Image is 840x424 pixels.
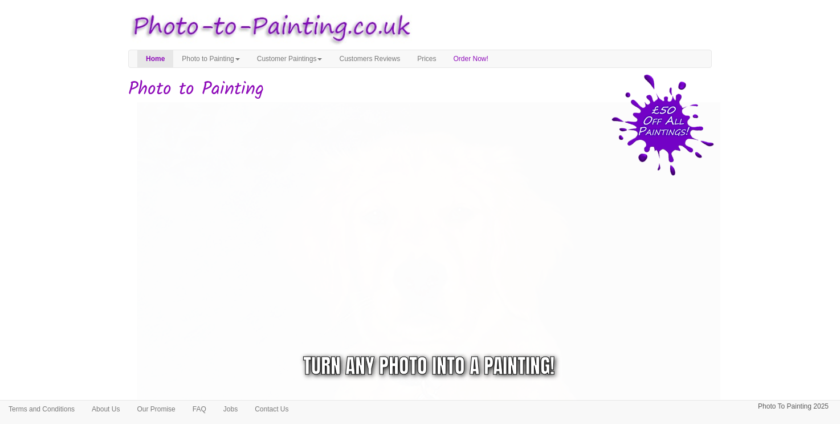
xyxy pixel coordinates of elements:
[758,401,829,413] p: Photo To Painting 2025
[215,401,246,418] a: Jobs
[173,50,248,67] a: Photo to Painting
[248,50,331,67] a: Customer Paintings
[123,6,414,50] img: Photo to Painting
[83,401,128,418] a: About Us
[246,401,297,418] a: Contact Us
[128,401,184,418] a: Our Promise
[331,50,409,67] a: Customers Reviews
[303,352,554,381] div: Turn any photo into a painting!
[611,74,714,176] img: 50 pound price drop
[128,79,712,99] h1: Photo to Painting
[184,401,215,418] a: FAQ
[409,50,445,67] a: Prices
[445,50,497,67] a: Order Now!
[137,50,173,67] a: Home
